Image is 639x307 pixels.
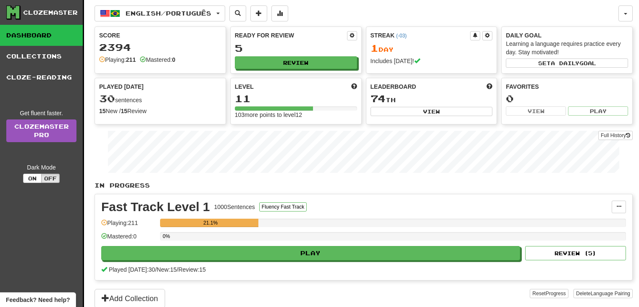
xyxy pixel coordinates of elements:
div: Mastered: 0 [101,232,156,246]
div: Mastered: [140,56,175,64]
div: 0 [506,93,628,104]
div: Ready for Review [235,31,347,40]
a: ClozemasterPro [6,119,76,142]
div: Includes [DATE]! [371,57,493,65]
button: On [23,174,42,183]
div: Playing: 211 [101,219,156,233]
span: Review: 15 [178,266,205,273]
div: Clozemaster [23,8,78,17]
button: ResetProgress [530,289,568,298]
div: 21.1% [163,219,258,227]
span: 1 [371,42,379,54]
button: View [371,107,493,116]
button: Fluency Fast Track [259,202,307,212]
strong: 0 [172,56,175,63]
span: / [177,266,179,273]
div: 103 more points to level 12 [235,111,357,119]
span: This week in points, UTC [486,82,492,91]
button: Review (5) [525,246,626,260]
span: Level [235,82,254,91]
span: Leaderboard [371,82,416,91]
span: Played [DATE] [99,82,144,91]
div: Daily Goal [506,31,628,40]
strong: 211 [126,56,136,63]
div: sentences [99,93,221,104]
div: Score [99,31,221,40]
span: 74 [371,93,386,104]
a: (-03) [396,33,407,39]
button: Full History [598,131,633,140]
span: / [155,266,157,273]
div: Fast Track Level 1 [101,201,210,213]
button: Play [101,246,520,260]
div: 11 [235,93,357,104]
button: Play [568,106,628,116]
button: Seta dailygoal [506,58,628,68]
button: English/Português [95,5,225,21]
div: 2394 [99,42,221,53]
button: Search sentences [229,5,246,21]
button: View [506,106,566,116]
span: English / Português [126,10,211,17]
div: 5 [235,43,357,53]
span: Played [DATE]: 30 [109,266,155,273]
strong: 15 [99,108,106,114]
div: Dark Mode [6,163,76,172]
button: DeleteLanguage Pairing [573,289,633,298]
div: Get fluent faster. [6,109,76,117]
strong: 15 [121,108,127,114]
span: a daily [551,60,579,66]
div: New / Review [99,107,221,115]
span: Language Pairing [591,291,630,296]
div: Favorites [506,82,628,91]
div: Learning a language requires practice every day. Stay motivated! [506,40,628,56]
span: Open feedback widget [6,296,70,304]
button: Off [41,174,60,183]
div: Day [371,43,493,54]
div: Playing: [99,56,136,64]
div: 1000 Sentences [214,203,255,211]
div: th [371,93,493,104]
span: New: 15 [157,266,176,273]
span: 30 [99,93,115,104]
span: Score more points to level up [351,82,357,91]
span: Progress [546,291,566,296]
button: More stats [271,5,288,21]
button: Review [235,56,357,69]
div: Streak [371,31,471,40]
button: Add sentence to collection [250,5,267,21]
p: In Progress [95,181,633,190]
